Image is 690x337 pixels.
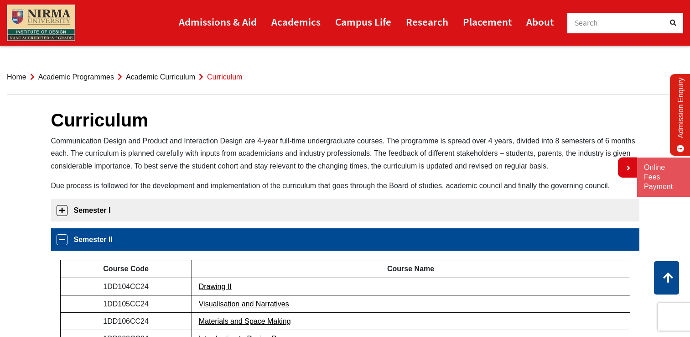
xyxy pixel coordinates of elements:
td: Course Name [192,260,630,278]
nav: breadcrumb [7,59,683,95]
p: Communication Design and Product and Interaction Design are 4-year full-time undergraduate course... [51,135,639,172]
td: 1DD105CC24 [60,295,192,312]
a: Academic Programmes [38,73,114,81]
a: Research [406,11,448,32]
a: Visualisation and Narratives [199,300,289,308]
a: Online Fees Payment [644,163,683,191]
td: 1DD104CC24 [60,278,192,295]
a: Home [7,73,26,81]
span: Curriculum [207,73,242,81]
a: Admissions & Aid [179,11,257,32]
span: Search [575,18,598,28]
td: 1DD106CC24 [60,312,192,330]
img: main_logo [7,5,75,41]
a: Academic Curriculum [126,73,195,81]
a: Semester I [51,199,639,221]
p: Due process is followed for the development and implementation of the curriculum that goes throug... [51,179,639,192]
a: Materials and Space Making [199,317,291,325]
a: About [526,11,554,32]
a: Placement [463,11,512,32]
td: Course Code [60,260,192,278]
a: Campus Life [335,11,391,32]
a: Drawing II [199,283,232,290]
a: Academics [271,11,321,32]
a: Semester II [51,228,639,251]
h1: Curriculum [51,109,639,131]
